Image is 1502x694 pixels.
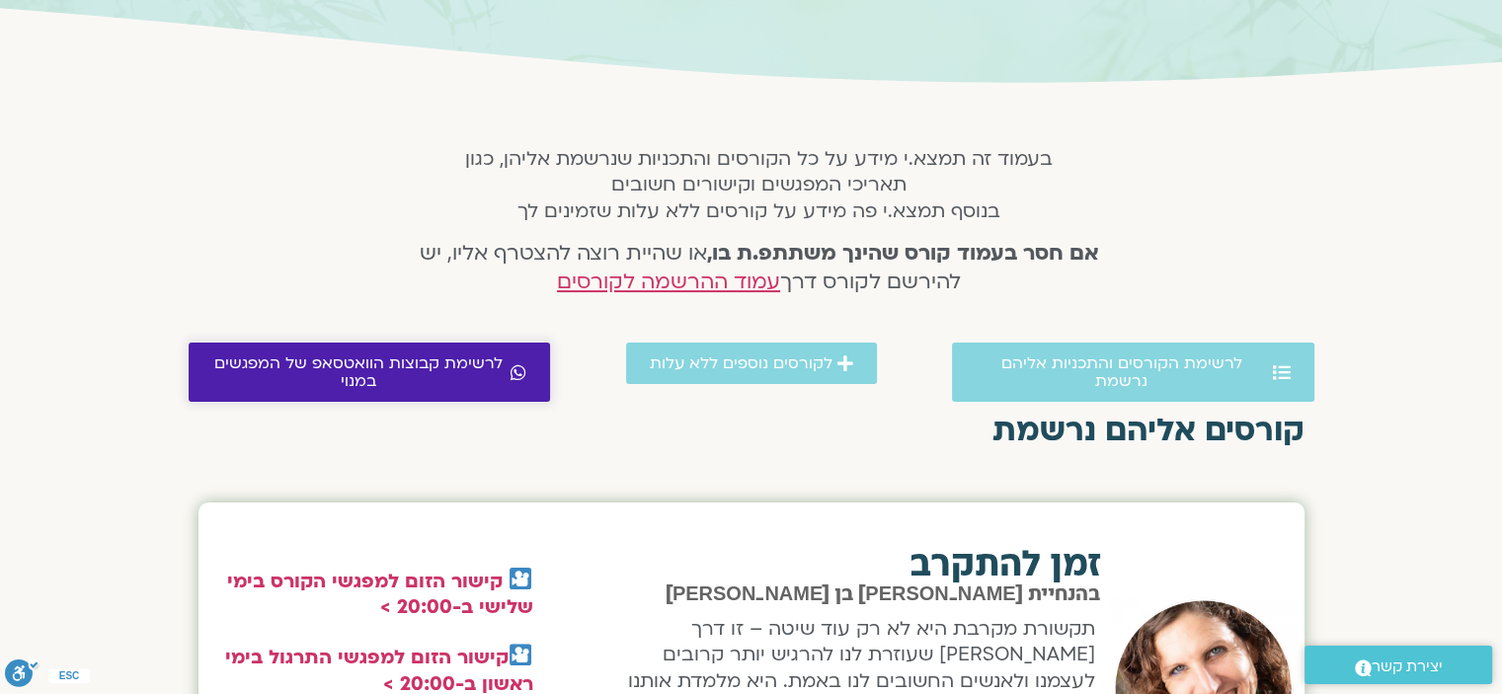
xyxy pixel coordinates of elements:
span: לרשימת הקורסים והתכניות אליהם נרשמת [976,354,1268,390]
span: בהנחיית [PERSON_NAME] בן [PERSON_NAME] [666,584,1100,604]
span: לקורסים נוספים ללא עלות [650,354,832,372]
a: עמוד ההרשמה לקורסים [557,268,780,296]
strong: אם חסר בעמוד קורס שהינך משתתפ.ת בו, [707,239,1099,268]
h4: או שהיית רוצה להצטרף אליו, יש להירשם לקורס דרך [393,240,1125,297]
h2: זמן להתקרב [602,547,1102,582]
a: קישור הזום למפגשי הקורס בימי שלישי ב-20:00 > [227,569,533,620]
img: 🎦 [510,644,531,665]
a: לרשימת קבוצות הוואטסאפ של המפגשים במנוי [189,343,551,402]
span: יצירת קשר [1372,654,1443,680]
span: לרשימת קבוצות הוואטסאפ של המפגשים במנוי [212,354,507,390]
img: 🎦 [510,568,531,589]
a: יצירת קשר [1304,646,1492,684]
a: לקורסים נוספים ללא עלות [626,343,877,384]
h5: בעמוד זה תמצא.י מידע על כל הקורסים והתכניות שנרשמת אליהן, כגון תאריכי המפגשים וקישורים חשובים בנו... [393,146,1125,224]
h2: קורסים אליהם נרשמת [198,413,1304,448]
a: לרשימת הקורסים והתכניות אליהם נרשמת [952,343,1314,402]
